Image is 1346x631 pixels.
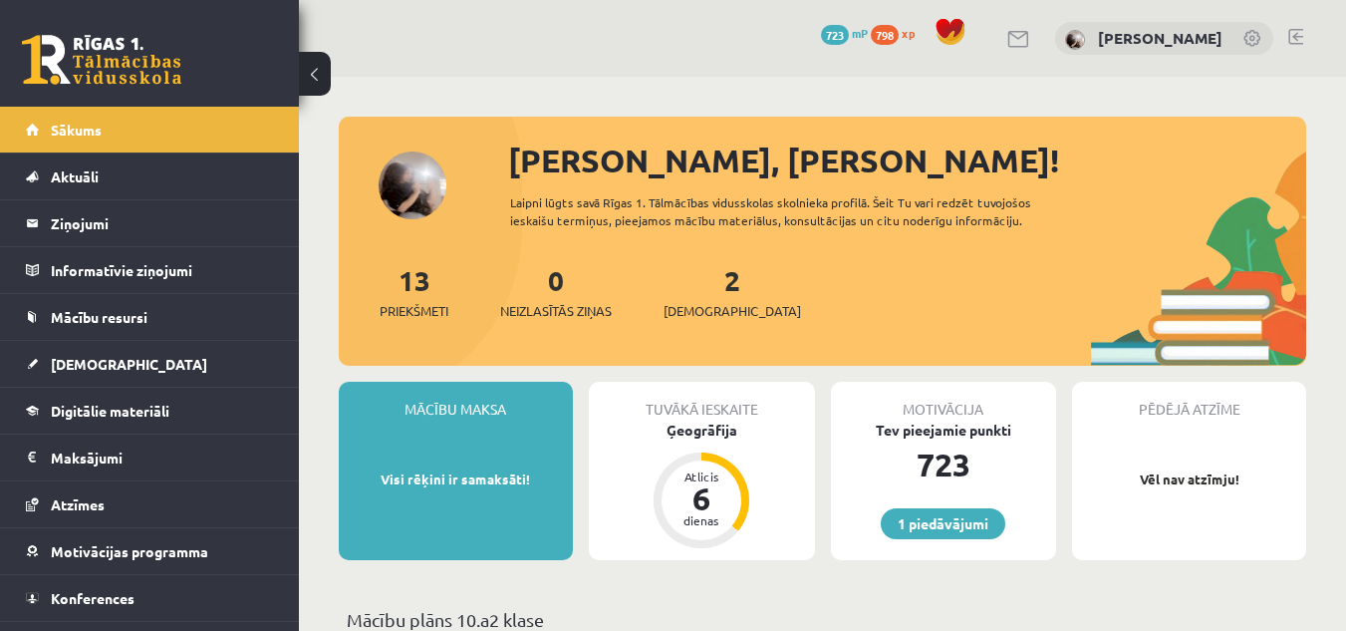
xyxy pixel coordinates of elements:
a: Motivācijas programma [26,528,274,574]
div: dienas [672,514,731,526]
a: Mācību resursi [26,294,274,340]
a: [DEMOGRAPHIC_DATA] [26,341,274,387]
div: 723 [831,441,1057,488]
a: 0Neizlasītās ziņas [500,262,612,321]
div: 6 [672,482,731,514]
div: [PERSON_NAME], [PERSON_NAME]! [508,137,1306,184]
a: 723 mP [821,25,868,41]
a: Ģeogrāfija Atlicis 6 dienas [589,420,815,551]
span: Digitālie materiāli [51,402,169,420]
div: Motivācija [831,382,1057,420]
div: Tev pieejamie punkti [831,420,1057,441]
span: Sākums [51,121,102,139]
a: Digitālie materiāli [26,388,274,434]
span: [DEMOGRAPHIC_DATA] [51,355,207,373]
a: Maksājumi [26,435,274,480]
div: Atlicis [672,471,731,482]
p: Visi rēķini ir samaksāti! [349,470,563,489]
span: Priekšmeti [380,301,448,321]
span: Konferences [51,589,135,607]
a: Aktuāli [26,154,274,199]
a: 798 xp [871,25,925,41]
a: Rīgas 1. Tālmācības vidusskola [22,35,181,85]
div: Mācību maksa [339,382,573,420]
a: [PERSON_NAME] [1098,28,1222,48]
div: Tuvākā ieskaite [589,382,815,420]
a: Sākums [26,107,274,153]
legend: Informatīvie ziņojumi [51,247,274,293]
p: Vēl nav atzīmju! [1082,470,1296,489]
a: Atzīmes [26,481,274,527]
a: 1 piedāvājumi [881,508,1005,539]
span: Mācību resursi [51,308,147,326]
img: Nadīna Šperberga [1065,30,1085,50]
span: Aktuāli [51,167,99,185]
div: Pēdējā atzīme [1072,382,1306,420]
span: 798 [871,25,899,45]
a: 13Priekšmeti [380,262,448,321]
span: Motivācijas programma [51,542,208,560]
span: Neizlasītās ziņas [500,301,612,321]
span: [DEMOGRAPHIC_DATA] [664,301,801,321]
span: xp [902,25,915,41]
a: Ziņojumi [26,200,274,246]
div: Ģeogrāfija [589,420,815,441]
a: Konferences [26,575,274,621]
span: Atzīmes [51,495,105,513]
a: 2[DEMOGRAPHIC_DATA] [664,262,801,321]
legend: Ziņojumi [51,200,274,246]
span: mP [852,25,868,41]
div: Laipni lūgts savā Rīgas 1. Tālmācības vidusskolas skolnieka profilā. Šeit Tu vari redzēt tuvojošo... [510,193,1091,229]
span: 723 [821,25,849,45]
legend: Maksājumi [51,435,274,480]
a: Informatīvie ziņojumi [26,247,274,293]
